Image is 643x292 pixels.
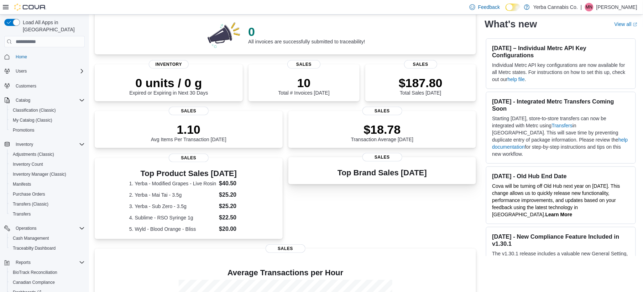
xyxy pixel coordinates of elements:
[10,180,34,189] a: Manifests
[10,190,85,198] span: Purchase Orders
[13,258,85,267] span: Reports
[1,223,88,233] button: Operations
[16,54,27,60] span: Home
[596,3,637,11] p: [PERSON_NAME]
[10,234,85,243] span: Cash Management
[10,170,69,179] a: Inventory Manager (Classic)
[399,76,443,96] div: Total Sales [DATE]
[492,137,628,150] a: help documentation
[13,270,57,275] span: BioTrack Reconciliation
[351,122,414,142] div: Transaction Average [DATE]
[7,125,88,135] button: Promotions
[13,53,30,61] a: Home
[13,181,31,187] span: Manifests
[20,19,85,33] span: Load All Apps in [GEOGRAPHIC_DATA]
[169,107,209,115] span: Sales
[13,224,40,233] button: Operations
[7,149,88,159] button: Adjustments (Classic)
[10,116,85,124] span: My Catalog (Classic)
[129,169,248,178] h3: Top Product Sales [DATE]
[13,107,56,113] span: Classification (Classic)
[13,67,85,75] span: Users
[10,160,85,169] span: Inventory Count
[10,244,85,253] span: Traceabilty Dashboard
[13,96,33,105] button: Catalog
[7,267,88,277] button: BioTrack Reconciliation
[16,83,36,89] span: Customers
[169,154,209,162] span: Sales
[545,212,572,217] a: Learn More
[552,123,573,128] a: Transfers
[219,202,248,211] dd: $25.20
[13,211,31,217] span: Transfers
[151,122,226,137] p: 1.10
[581,3,582,11] p: |
[149,60,189,69] span: Inventory
[13,82,39,90] a: Customers
[10,200,51,208] a: Transfers (Classic)
[10,234,52,243] a: Cash Management
[13,140,36,149] button: Inventory
[13,245,56,251] span: Traceabilty Dashboard
[10,210,85,218] span: Transfers
[492,98,630,112] h3: [DATE] - Integrated Metrc Transfers Coming Soon
[13,161,43,167] span: Inventory Count
[7,199,88,209] button: Transfers (Classic)
[1,52,88,62] button: Home
[1,66,88,76] button: Users
[492,183,620,217] span: Cova will be turning off Old Hub next year on [DATE]. This change allows us to quickly release ne...
[100,269,470,277] h4: Average Transactions per Hour
[10,278,58,287] a: Canadian Compliance
[1,95,88,105] button: Catalog
[278,76,329,90] p: 10
[7,189,88,199] button: Purchase Orders
[10,150,85,159] span: Adjustments (Classic)
[129,214,216,221] dt: 4. Sublime - RSO Syringe 1g
[219,191,248,199] dd: $25.20
[404,60,438,69] span: Sales
[248,25,365,39] p: 0
[492,62,630,83] p: Individual Metrc API key configurations are now available for all Metrc states. For instructions ...
[13,127,35,133] span: Promotions
[129,191,216,198] dt: 2. Yerba - Mai Tai - 3.5g
[13,171,66,177] span: Inventory Manager (Classic)
[7,115,88,125] button: My Catalog (Classic)
[492,172,630,180] h3: [DATE] - Old Hub End Date
[7,233,88,243] button: Cash Management
[10,268,60,277] a: BioTrack Reconciliation
[129,76,208,90] p: 0 units / 0 g
[10,244,58,253] a: Traceabilty Dashboard
[13,280,55,285] span: Canadian Compliance
[10,180,85,189] span: Manifests
[351,122,414,137] p: $18.78
[219,225,248,233] dd: $20.00
[7,179,88,189] button: Manifests
[399,76,443,90] p: $187.80
[151,122,226,142] div: Avg Items Per Transaction [DATE]
[16,142,33,147] span: Inventory
[16,68,27,74] span: Users
[492,115,630,158] p: Starting [DATE], store-to-store transfers can now be integrated with Metrc using in [GEOGRAPHIC_D...
[10,200,85,208] span: Transfers (Classic)
[362,107,402,115] span: Sales
[10,126,37,134] a: Promotions
[1,80,88,91] button: Customers
[13,235,49,241] span: Cash Management
[508,76,525,82] a: help file
[586,3,593,11] span: MN
[10,106,59,115] a: Classification (Classic)
[129,76,208,96] div: Expired or Expiring in Next 30 Days
[16,97,30,103] span: Catalog
[10,278,85,287] span: Canadian Compliance
[478,4,500,11] span: Feedback
[10,106,85,115] span: Classification (Classic)
[129,180,216,187] dt: 1. Yerba - Modified Grapes - Live Rosin
[287,60,321,69] span: Sales
[585,3,594,11] div: Michael Nezi
[248,25,365,44] div: All invoices are successfully submitted to traceability!
[16,225,37,231] span: Operations
[219,179,248,188] dd: $40.50
[10,170,85,179] span: Inventory Manager (Classic)
[492,44,630,59] h3: [DATE] – Individual Metrc API Key Configurations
